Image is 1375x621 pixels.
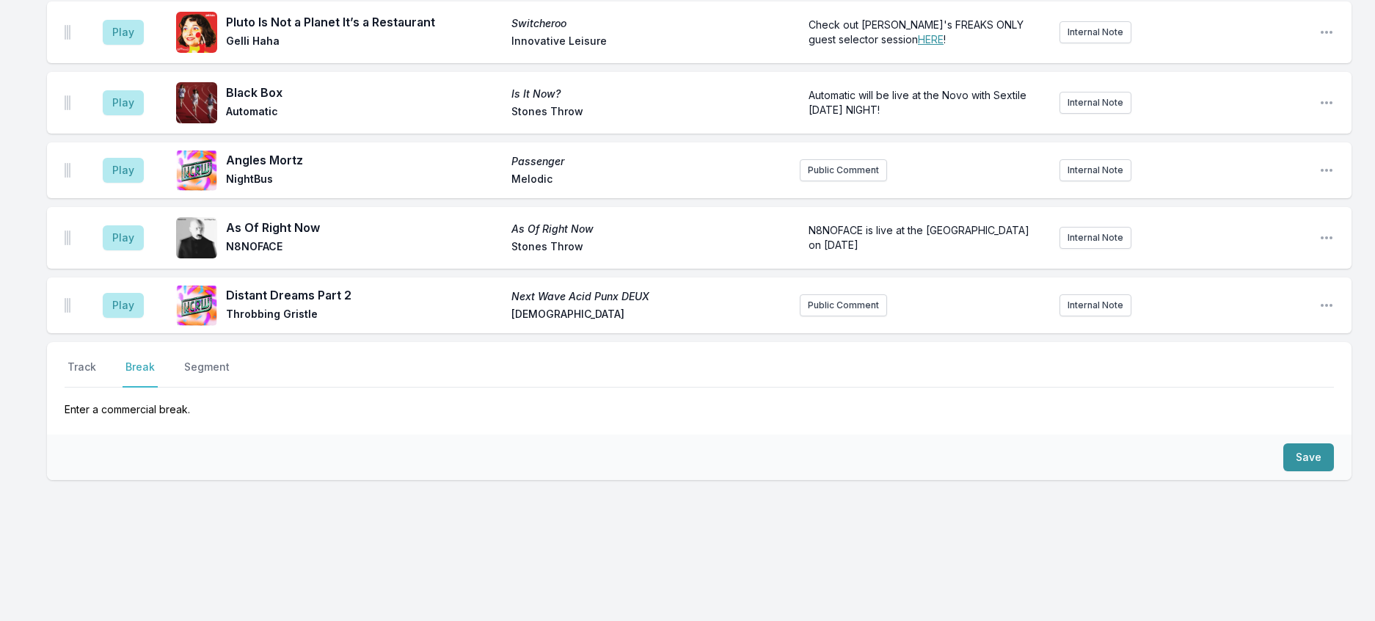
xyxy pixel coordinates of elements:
[1059,227,1131,249] button: Internal Note
[181,360,233,388] button: Segment
[103,293,144,318] button: Play
[103,90,144,115] button: Play
[1283,443,1334,471] button: Save
[511,34,788,51] span: Innovative Leisure
[1319,163,1334,178] button: Open playlist item options
[226,34,503,51] span: Gelli Haha
[918,33,944,46] a: HERE
[226,307,503,324] span: Throbbing Gristle
[176,285,217,326] img: Next Wave Acid Punx DEUX
[65,298,70,313] img: Drag Handle
[226,104,503,122] span: Automatic
[511,104,788,122] span: Stones Throw
[1059,21,1131,43] button: Internal Note
[65,163,70,178] img: Drag Handle
[1319,298,1334,313] button: Open playlist item options
[65,25,70,40] img: Drag Handle
[809,224,1032,251] span: N8NOFACE is live at the [GEOGRAPHIC_DATA] on [DATE]
[1059,159,1131,181] button: Internal Note
[103,20,144,45] button: Play
[123,360,158,388] button: Break
[800,294,887,316] button: Public Comment
[511,307,788,324] span: [DEMOGRAPHIC_DATA]
[103,158,144,183] button: Play
[1319,230,1334,245] button: Open playlist item options
[511,239,788,257] span: Stones Throw
[1319,95,1334,110] button: Open playlist item options
[226,239,503,257] span: N8NOFACE
[103,225,144,250] button: Play
[511,172,788,189] span: Melodic
[65,230,70,245] img: Drag Handle
[65,360,99,388] button: Track
[511,289,788,304] span: Next Wave Acid Punx DEUX
[226,151,503,169] span: Angles Mortz
[226,172,503,189] span: NightBus
[226,219,503,236] span: As Of Right Now
[1059,294,1131,316] button: Internal Note
[65,388,1334,417] p: Enter a commercial break.
[511,222,788,236] span: As Of Right Now
[226,13,503,31] span: Pluto Is Not a Planet It’s a Restaurant
[809,89,1029,116] span: Automatic will be live at the Novo with Sextile [DATE] NIGHT!
[176,217,217,258] img: As Of Right Now
[511,154,788,169] span: Passenger
[176,150,217,191] img: Passenger
[176,12,217,53] img: Switcheroo
[226,84,503,101] span: Black Box
[1319,25,1334,40] button: Open playlist item options
[226,286,503,304] span: Distant Dreams Part 2
[800,159,887,181] button: Public Comment
[1059,92,1131,114] button: Internal Note
[65,95,70,110] img: Drag Handle
[176,82,217,123] img: Is It Now?
[511,16,788,31] span: Switcheroo
[809,18,1026,46] span: Check out [PERSON_NAME]'s FREAKS ONLY guest selector session
[511,87,788,101] span: Is It Now?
